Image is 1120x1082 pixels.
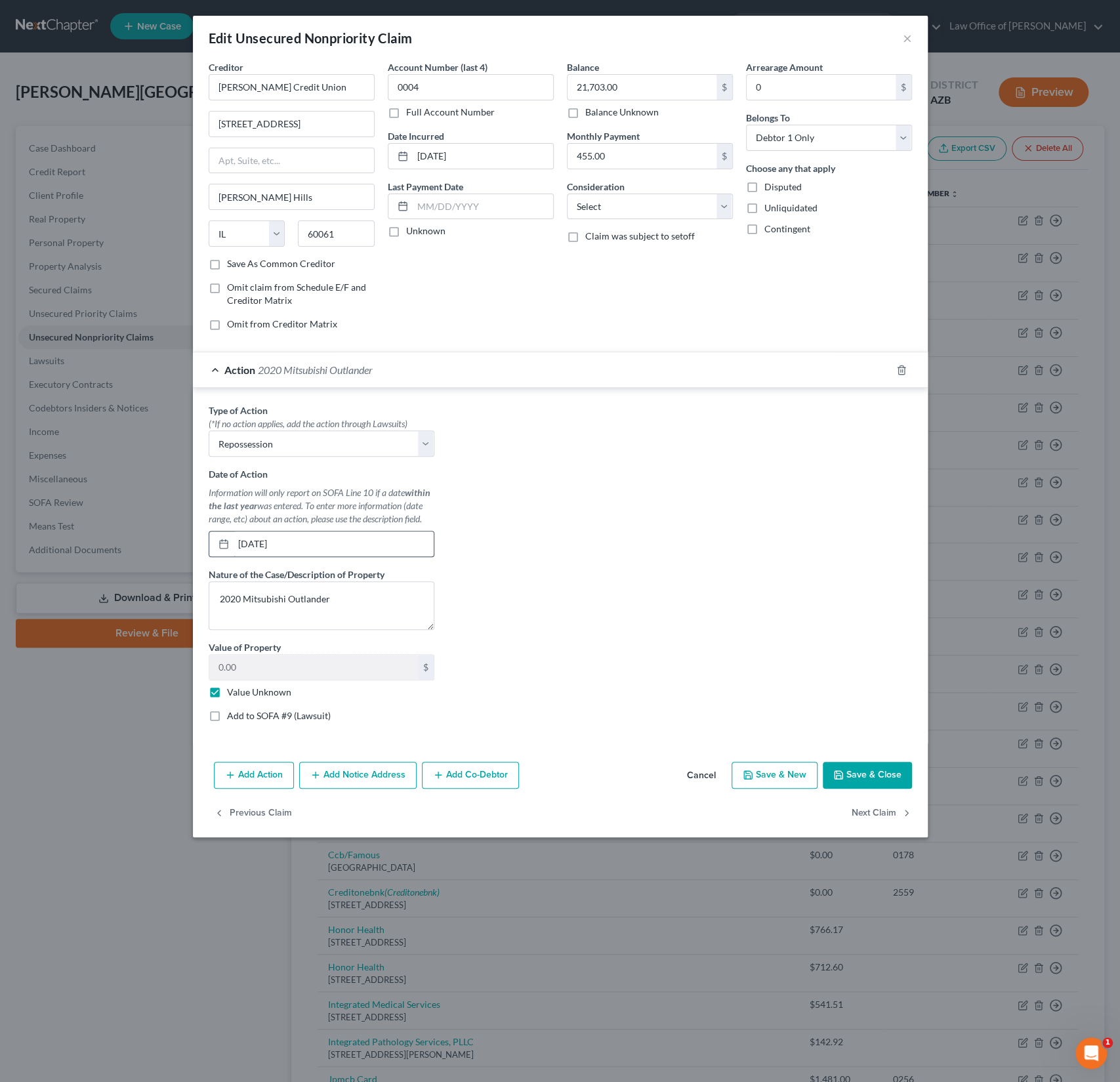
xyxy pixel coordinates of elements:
button: Cancel [676,763,726,789]
button: Add Co-Debtor [422,762,519,789]
span: Claim was subject to setoff [585,230,695,241]
span: Omit from Creditor Matrix [227,318,337,329]
div: $ [418,655,434,680]
input: MM/DD/YYYY [413,194,553,219]
span: Contingent [764,223,810,234]
iframe: Intercom live chat [1075,1037,1107,1069]
label: Value of Property [209,640,281,654]
input: Enter address... [209,112,374,136]
button: Save & Close [823,762,912,789]
input: Search creditor by name... [209,74,375,100]
button: Next Claim [852,799,912,827]
div: (*If no action applies, add the action through Lawsuits) [209,417,434,430]
label: Date Incurred [388,129,444,143]
span: 2020 Mitsubishi Outlander [258,364,373,376]
input: MM/DD/YYYY [413,144,553,169]
span: Unliquidated [764,202,818,213]
span: Belongs To [746,112,790,123]
label: Date of Action [209,467,268,481]
button: Save & New [732,762,818,789]
input: 0.00 [568,144,716,169]
input: 0.00 [568,75,716,100]
label: Choose any that apply [746,161,835,175]
div: Edit Unsecured Nonpriority Claim [209,29,413,47]
label: Arrearage Amount [746,60,823,74]
label: Balance Unknown [585,106,659,119]
div: $ [716,144,732,169]
label: Nature of the Case/Description of Property [209,568,384,581]
input: 0.00 [209,655,418,680]
button: Add Action [214,762,294,789]
span: Creditor [209,62,243,73]
input: 0.00 [747,75,896,100]
label: Monthly Payment [567,129,640,143]
label: Last Payment Date [388,180,463,194]
input: MM/DD/YYYY [234,531,434,556]
label: Full Account Number [406,106,495,119]
label: Unknown [406,224,446,238]
label: Value Unknown [227,686,291,699]
label: Balance [567,60,599,74]
span: Type of Action [209,405,268,416]
input: Apt, Suite, etc... [209,148,374,173]
input: Enter zip... [298,220,375,247]
input: XXXX [388,74,554,100]
button: Add Notice Address [299,762,417,789]
label: Consideration [567,180,625,194]
div: Information will only report on SOFA Line 10 if a date was entered. To enter more information (da... [209,486,434,526]
label: Add to SOFA #9 (Lawsuit) [227,709,331,722]
span: Action [224,364,255,376]
span: 1 [1102,1037,1113,1048]
button: Previous Claim [214,799,292,827]
span: Disputed [764,181,802,192]
label: Save As Common Creditor [227,257,335,270]
div: $ [896,75,911,100]
div: $ [716,75,732,100]
label: Account Number (last 4) [388,60,487,74]
button: × [903,30,912,46]
input: Enter city... [209,184,374,209]
span: Omit claim from Schedule E/F and Creditor Matrix [227,281,366,306]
